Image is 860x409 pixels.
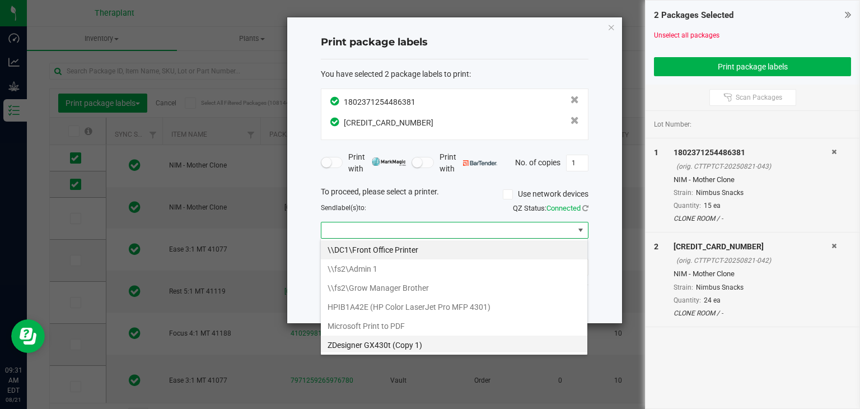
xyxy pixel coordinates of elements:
[336,204,358,212] span: label(s)
[348,151,406,175] span: Print with
[321,204,366,212] span: Send to:
[515,157,560,166] span: No. of copies
[344,97,415,106] span: 1802371254486381
[321,240,587,259] li: \\DC1\Front Office Printer
[330,116,341,128] span: In Sync
[676,161,831,171] div: (orig. CTTPTCT-20250821-043)
[330,95,341,107] span: In Sync
[674,147,831,159] div: 1802371254486381
[704,296,721,304] span: 24 ea
[546,204,581,212] span: Connected
[11,319,45,353] iframe: Resource center
[674,241,831,253] div: [CREDIT_CARD_NUMBER]
[463,160,497,166] img: bartender.png
[674,283,693,291] span: Strain:
[674,189,693,197] span: Strain:
[321,68,588,80] div: :
[654,57,851,76] button: Print package labels
[654,119,691,129] span: Lot Number:
[321,278,587,298] li: \\fs2\Grow Manager Brother
[704,202,721,210] span: 15 ea
[654,31,719,39] a: Unselect all packages
[654,242,658,251] span: 2
[372,157,406,166] img: mark_magic_cybra.png
[503,188,588,200] label: Use network devices
[674,268,831,280] div: NIM - Mother Clone
[321,35,588,50] h4: Print package labels
[344,118,433,127] span: [CREDIT_CARD_NUMBER]
[321,336,587,355] li: ZDesigner GX430t (Copy 1)
[696,189,744,197] span: Nimbus Snacks
[674,202,701,210] span: Quantity:
[674,296,701,304] span: Quantity:
[440,151,497,175] span: Print with
[736,93,782,102] span: Scan Packages
[312,247,597,259] div: Select a label template.
[674,308,831,318] div: CLONE ROOM / -
[513,204,588,212] span: QZ Status:
[321,69,469,78] span: You have selected 2 package labels to print
[321,317,587,336] li: Microsoft Print to PDF
[654,148,658,157] span: 1
[321,298,587,317] li: HPIB1A42E (HP Color LaserJet Pro MFP 4301)
[674,213,831,224] div: CLONE ROOM / -
[696,283,744,291] span: Nimbus Snacks
[676,255,831,266] div: (orig. CTTPTCT-20250821-042)
[321,259,587,278] li: \\fs2\Admin 1
[674,174,831,185] div: NIM - Mother Clone
[312,186,597,203] div: To proceed, please select a printer.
